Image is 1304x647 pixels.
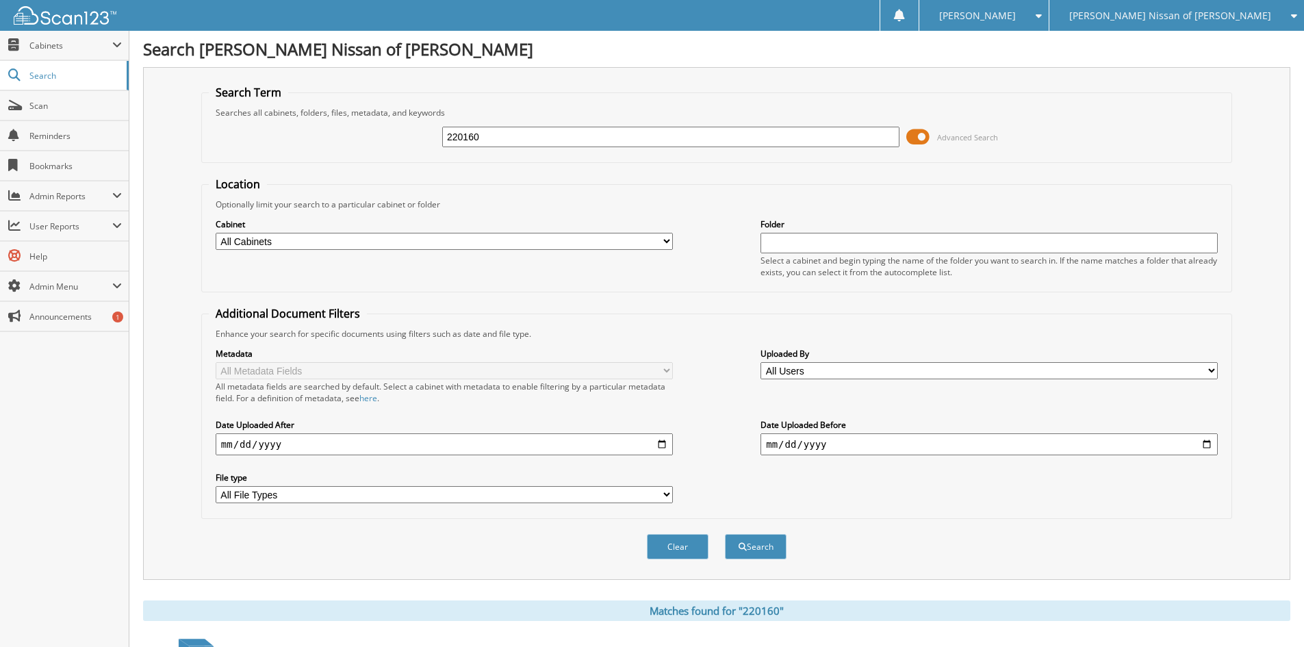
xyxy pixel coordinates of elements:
legend: Location [209,177,267,192]
label: Uploaded By [760,348,1218,359]
span: [PERSON_NAME] Nissan of [PERSON_NAME] [1069,12,1271,20]
label: Cabinet [216,218,673,230]
label: Date Uploaded After [216,419,673,431]
label: Metadata [216,348,673,359]
input: end [760,433,1218,455]
label: Date Uploaded Before [760,419,1218,431]
button: Clear [647,534,708,559]
span: Bookmarks [29,160,122,172]
span: Help [29,251,122,262]
span: Cabinets [29,40,112,51]
img: scan123-logo-white.svg [14,6,116,25]
span: Admin Menu [29,281,112,292]
span: [PERSON_NAME] [939,12,1016,20]
label: File type [216,472,673,483]
div: 1 [112,312,123,322]
div: Matches found for "220160" [143,600,1290,621]
span: Advanced Search [937,132,998,142]
span: Reminders [29,130,122,142]
input: start [216,433,673,455]
button: Search [725,534,787,559]
span: Announcements [29,311,122,322]
div: Searches all cabinets, folders, files, metadata, and keywords [209,107,1225,118]
div: Enhance your search for specific documents using filters such as date and file type. [209,328,1225,340]
span: Search [29,70,120,81]
span: Admin Reports [29,190,112,202]
legend: Additional Document Filters [209,306,367,321]
div: All metadata fields are searched by default. Select a cabinet with metadata to enable filtering b... [216,381,673,404]
span: User Reports [29,220,112,232]
label: Folder [760,218,1218,230]
div: Select a cabinet and begin typing the name of the folder you want to search in. If the name match... [760,255,1218,278]
div: Optionally limit your search to a particular cabinet or folder [209,199,1225,210]
h1: Search [PERSON_NAME] Nissan of [PERSON_NAME] [143,38,1290,60]
span: Scan [29,100,122,112]
a: here [359,392,377,404]
legend: Search Term [209,85,288,100]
